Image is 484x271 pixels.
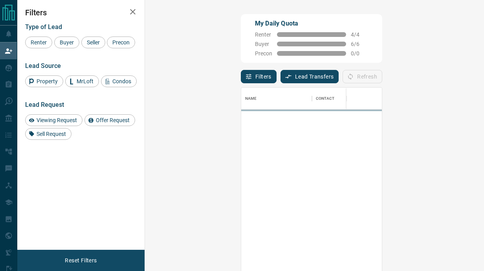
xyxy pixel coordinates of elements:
[34,131,69,137] span: Sell Request
[25,101,64,108] span: Lead Request
[101,75,137,87] div: Condos
[54,37,79,48] div: Buyer
[34,117,80,123] span: Viewing Request
[93,117,132,123] span: Offer Request
[57,39,77,46] span: Buyer
[255,31,272,38] span: Renter
[25,23,62,31] span: Type of Lead
[241,88,312,110] div: Name
[28,39,49,46] span: Renter
[255,50,272,57] span: Precon
[25,8,137,17] h2: Filters
[280,70,339,83] button: Lead Transfers
[60,254,102,267] button: Reset Filters
[110,39,132,46] span: Precon
[312,88,375,110] div: Contact
[34,78,60,84] span: Property
[107,37,135,48] div: Precon
[81,37,105,48] div: Seller
[316,88,334,110] div: Contact
[84,39,103,46] span: Seller
[25,128,71,140] div: Sell Request
[241,70,277,83] button: Filters
[25,62,61,70] span: Lead Source
[65,75,99,87] div: MrLoft
[245,88,257,110] div: Name
[25,37,52,48] div: Renter
[25,114,82,126] div: Viewing Request
[110,78,134,84] span: Condos
[351,41,368,47] span: 6 / 6
[351,31,368,38] span: 4 / 4
[351,50,368,57] span: 0 / 0
[255,41,272,47] span: Buyer
[74,78,96,84] span: MrLoft
[255,19,368,28] p: My Daily Quota
[25,75,63,87] div: Property
[84,114,135,126] div: Offer Request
